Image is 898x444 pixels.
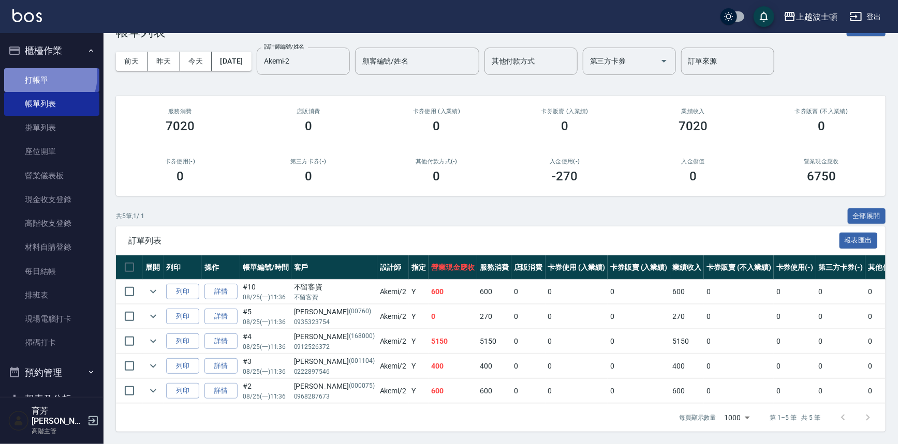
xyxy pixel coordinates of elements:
[349,356,375,367] p: (001104)
[670,329,704,354] td: 5150
[377,255,409,280] th: 設計師
[546,329,608,354] td: 0
[145,383,161,399] button: expand row
[670,255,704,280] th: 業績收入
[608,304,670,329] td: 0
[770,158,873,165] h2: 營業現金應收
[166,358,199,374] button: 列印
[385,108,489,115] h2: 卡券使用 (入業績)
[240,304,291,329] td: #5
[4,283,99,307] a: 排班表
[670,354,704,378] td: 400
[552,169,578,183] h3: -270
[511,304,546,329] td: 0
[511,329,546,354] td: 0
[116,211,144,221] p: 共 5 筆, 1 / 1
[204,358,238,374] a: 詳情
[670,304,704,329] td: 270
[257,158,360,165] h2: 第三方卡券(-)
[546,280,608,304] td: 0
[720,404,754,432] div: 1000
[349,381,375,392] p: (000075)
[513,108,616,115] h2: 卡券販賣 (入業績)
[429,304,477,329] td: 0
[385,158,489,165] h2: 其他付款方式(-)
[204,309,238,325] a: 詳情
[754,6,774,27] button: save
[409,354,429,378] td: Y
[679,413,716,422] p: 每頁顯示數量
[145,333,161,349] button: expand row
[656,53,672,69] button: Open
[816,354,866,378] td: 0
[180,52,212,71] button: 今天
[4,164,99,188] a: 營業儀表板
[4,386,99,412] button: 報表及分析
[240,255,291,280] th: 帳單編號/時間
[128,236,840,246] span: 訂單列表
[240,280,291,304] td: #10
[816,379,866,403] td: 0
[257,108,360,115] h2: 店販消費
[807,169,836,183] h3: 6750
[143,255,164,280] th: 展開
[4,92,99,116] a: 帳單列表
[294,307,375,317] div: [PERSON_NAME]
[164,255,202,280] th: 列印
[546,379,608,403] td: 0
[409,255,429,280] th: 指定
[774,304,816,329] td: 0
[704,255,773,280] th: 卡券販賣 (不入業績)
[294,282,375,293] div: 不留客資
[12,9,42,22] img: Logo
[641,158,745,165] h2: 入金儲值
[377,304,409,329] td: Akemi /2
[166,383,199,399] button: 列印
[243,293,289,302] p: 08/25 (一) 11:36
[145,284,161,299] button: expand row
[816,304,866,329] td: 0
[294,381,375,392] div: [PERSON_NAME]
[670,280,704,304] td: 600
[4,331,99,355] a: 掃碼打卡
[305,119,312,133] h3: 0
[774,280,816,304] td: 0
[840,235,878,245] a: 報表匯出
[477,329,511,354] td: 5150
[4,259,99,283] a: 每日結帳
[243,342,289,351] p: 08/25 (一) 11:36
[779,6,842,27] button: 上越波士頓
[243,392,289,401] p: 08/25 (一) 11:36
[202,255,240,280] th: 操作
[204,284,238,300] a: 詳情
[816,329,866,354] td: 0
[511,280,546,304] td: 0
[477,280,511,304] td: 600
[546,304,608,329] td: 0
[608,329,670,354] td: 0
[429,329,477,354] td: 5150
[294,356,375,367] div: [PERSON_NAME]
[774,379,816,403] td: 0
[561,119,568,133] h3: 0
[679,119,708,133] h3: 7020
[305,169,312,183] h3: 0
[377,329,409,354] td: Akemi /2
[429,255,477,280] th: 營業現金應收
[511,379,546,403] td: 0
[546,354,608,378] td: 0
[546,255,608,280] th: 卡券使用 (入業績)
[294,392,375,401] p: 0968287673
[796,10,837,23] div: 上越波士頓
[511,354,546,378] td: 0
[204,383,238,399] a: 詳情
[240,329,291,354] td: #4
[4,211,99,235] a: 高階收支登錄
[377,354,409,378] td: Akemi /2
[32,406,84,426] h5: 育芳[PERSON_NAME]
[429,379,477,403] td: 600
[774,354,816,378] td: 0
[846,7,886,26] button: 登出
[240,379,291,403] td: #2
[704,354,773,378] td: 0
